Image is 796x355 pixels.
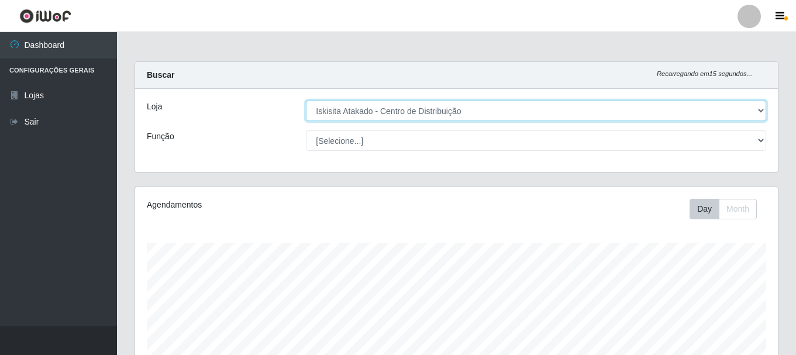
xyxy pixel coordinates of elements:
[147,101,162,113] label: Loja
[719,199,757,219] button: Month
[19,9,71,23] img: CoreUI Logo
[690,199,719,219] button: Day
[147,199,395,211] div: Agendamentos
[147,130,174,143] label: Função
[690,199,766,219] div: Toolbar with button groups
[657,70,752,77] i: Recarregando em 15 segundos...
[690,199,757,219] div: First group
[147,70,174,80] strong: Buscar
